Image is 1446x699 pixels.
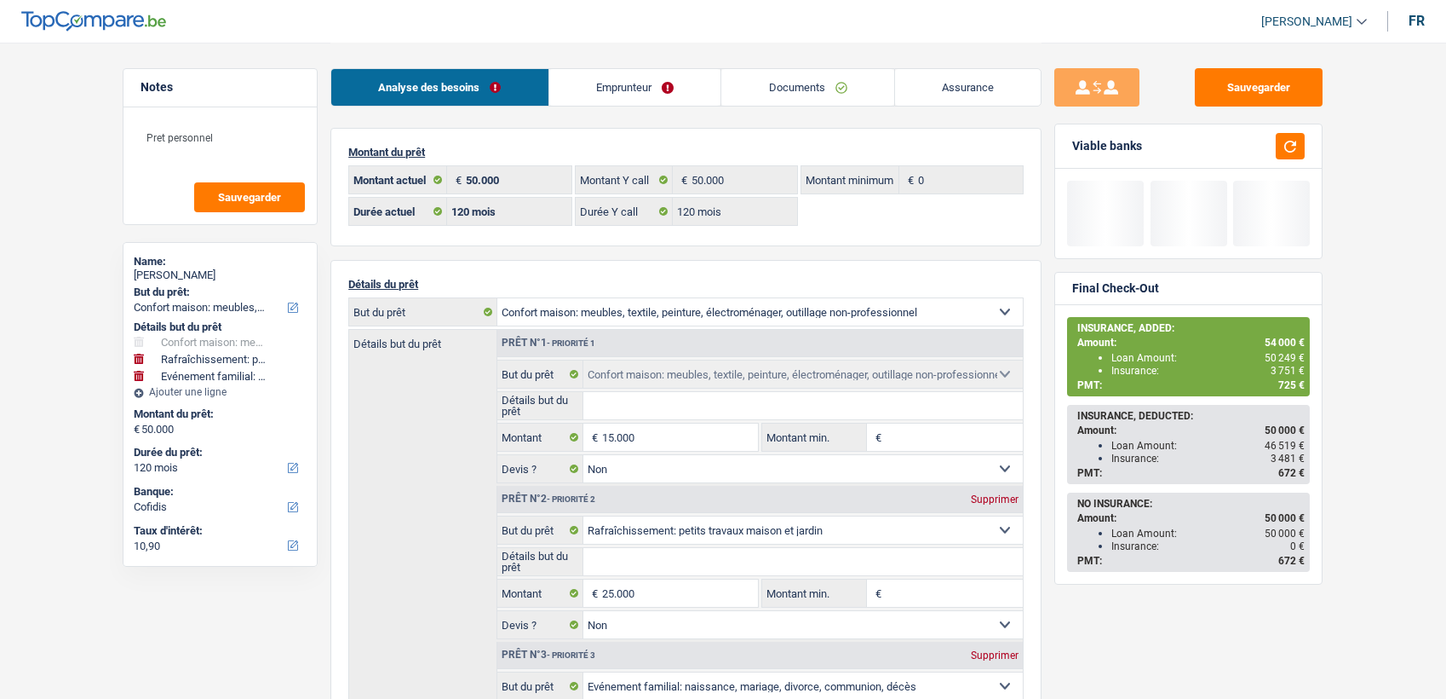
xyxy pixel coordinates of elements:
[1261,14,1352,29] span: [PERSON_NAME]
[21,11,166,32] img: TopCompare Logo
[1290,540,1305,552] span: 0 €
[1111,540,1305,552] div: Insurance:
[1265,337,1305,349] span: 54 000 €
[867,580,886,607] span: €
[497,517,583,544] label: But du prêt
[497,611,583,638] label: Devis ?
[134,286,303,299] label: But du prêt:
[1111,440,1305,452] div: Loan Amount:
[583,424,602,451] span: €
[1271,453,1305,465] span: 3 481 €
[134,485,303,499] label: Banque:
[497,494,600,505] div: Prêt n°2
[762,424,866,451] label: Montant min.
[967,494,1023,505] div: Supprimer
[497,548,583,575] label: Détails but du prêt
[141,80,300,95] h5: Notes
[1195,68,1323,107] button: Sauvegarder
[349,166,447,194] label: Montant actuel
[1271,365,1305,377] span: 3 751 €
[134,446,303,459] label: Durée du prêt:
[867,424,886,451] span: €
[1278,467,1305,479] span: 672 €
[331,69,548,106] a: Analyse des besoins
[1265,528,1305,540] span: 50 000 €
[1077,512,1305,524] div: Amount:
[1111,365,1305,377] div: Insurance:
[1072,139,1142,153] div: Viable banks
[1077,498,1305,510] div: NO INSURANCE:
[1409,13,1425,29] div: fr
[1265,440,1305,452] span: 46 519 €
[1077,425,1305,436] div: Amount:
[134,321,307,334] div: Détails but du prêt
[134,423,140,436] span: €
[547,338,595,348] span: - Priorité 1
[497,338,600,349] div: Prêt n°1
[349,330,496,349] label: Détails but du prêt
[134,386,307,398] div: Ajouter une ligne
[1072,281,1159,296] div: Final Check-Out
[349,298,497,326] label: But du prêt
[497,424,583,451] label: Montant
[1077,555,1305,567] div: PMT:
[349,198,447,225] label: Durée actuel
[1265,425,1305,436] span: 50 000 €
[895,69,1041,106] a: Assurance
[134,407,303,421] label: Montant du prêt:
[1265,512,1305,524] span: 50 000 €
[801,166,899,194] label: Montant minimum
[1111,453,1305,465] div: Insurance:
[576,166,674,194] label: Montant Y call
[762,580,866,607] label: Montant min.
[348,278,1024,291] p: Détails du prêt
[134,255,307,269] div: Name:
[1111,352,1305,364] div: Loan Amount:
[1077,410,1305,422] div: INSURANCE, DEDUCTED:
[1248,8,1367,36] a: [PERSON_NAME]
[967,650,1023,661] div: Supprimer
[721,69,894,106] a: Documents
[348,146,1024,159] p: Montant du prêt
[497,392,583,419] label: Détails but du prêt
[134,269,307,282] div: [PERSON_NAME]
[218,192,281,203] span: Sauvegarder
[547,650,595,660] span: - Priorité 3
[583,580,602,607] span: €
[1077,337,1305,349] div: Amount:
[673,166,691,194] span: €
[1077,379,1305,391] div: PMT:
[1077,322,1305,334] div: INSURANCE, ADDED:
[576,198,674,225] label: Durée Y call
[1278,555,1305,567] span: 672 €
[194,182,305,212] button: Sauvegarder
[497,580,583,607] label: Montant
[497,650,600,661] div: Prêt n°3
[497,361,583,388] label: But du prêt
[1278,379,1305,391] span: 725 €
[134,524,303,538] label: Taux d'intérêt:
[547,494,595,504] span: - Priorité 2
[1077,467,1305,479] div: PMT:
[549,69,721,106] a: Emprunteur
[1111,528,1305,540] div: Loan Amount:
[447,166,466,194] span: €
[899,166,918,194] span: €
[497,455,583,482] label: Devis ?
[1265,352,1305,364] span: 50 249 €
